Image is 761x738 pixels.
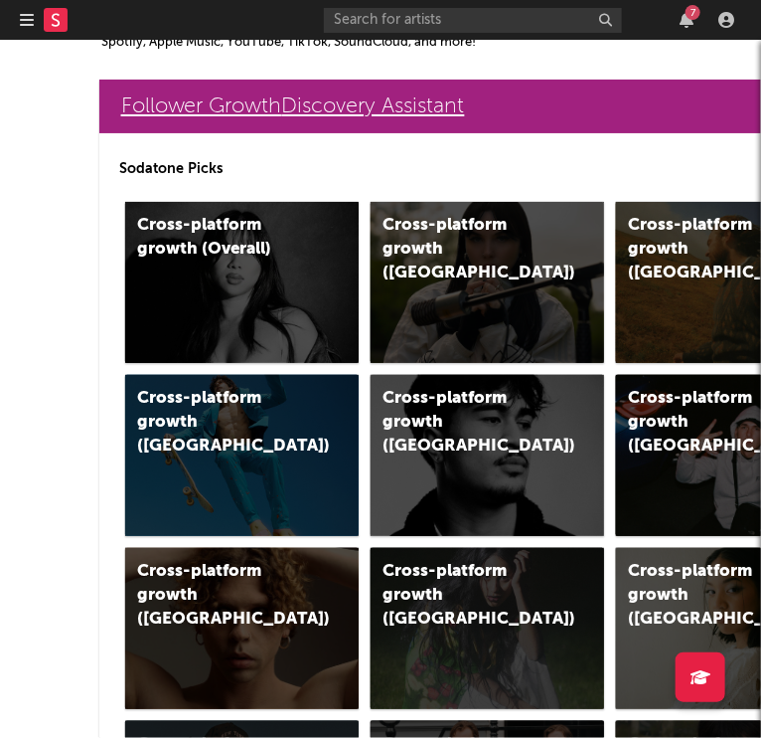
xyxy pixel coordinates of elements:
[125,202,359,363] a: Cross-platform growth (Overall)
[137,214,305,262] div: Cross-platform growth (Overall)
[371,375,604,536] a: Cross-platform growth ([GEOGRAPHIC_DATA])
[125,548,359,709] a: Cross-platform growth ([GEOGRAPHIC_DATA])
[680,12,693,28] button: 7
[382,214,550,285] div: Cross-platform growth ([GEOGRAPHIC_DATA])
[371,202,604,363] a: Cross-platform growth ([GEOGRAPHIC_DATA])
[382,560,550,632] div: Cross-platform growth ([GEOGRAPHIC_DATA])
[371,548,604,709] a: Cross-platform growth ([GEOGRAPHIC_DATA])
[137,387,305,459] div: Cross-platform growth ([GEOGRAPHIC_DATA])
[125,375,359,536] a: Cross-platform growth ([GEOGRAPHIC_DATA])
[324,8,622,33] input: Search for artists
[137,560,305,632] div: Cross-platform growth ([GEOGRAPHIC_DATA])
[685,5,700,20] div: 7
[382,387,550,459] div: Cross-platform growth ([GEOGRAPHIC_DATA])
